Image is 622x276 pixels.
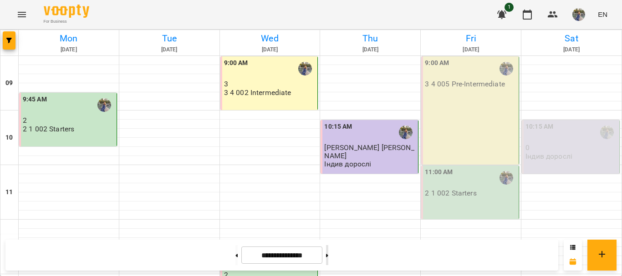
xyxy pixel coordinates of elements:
h6: Thu [321,31,419,45]
span: For Business [44,19,89,25]
h6: Mon [20,31,117,45]
img: Гудим Віка [97,98,111,112]
img: Гудим Віка [500,171,513,185]
label: 10:15 AM [324,122,352,132]
h6: [DATE] [221,45,319,54]
button: EN [594,6,611,23]
span: EN [598,10,607,19]
h6: Sat [523,31,620,45]
h6: [DATE] [20,45,117,54]
p: 2 1 002 Starters [23,125,74,133]
h6: [DATE] [523,45,620,54]
img: Гудим Віка [399,125,413,139]
h6: 10 [5,133,13,143]
p: 3 4 005 Pre-Intermediate [425,80,505,88]
h6: Fri [422,31,520,45]
h6: 09 [5,78,13,88]
h6: 11 [5,187,13,197]
p: 2 [23,116,115,124]
h6: [DATE] [422,45,520,54]
label: 10:15 AM [525,122,553,132]
p: 3 4 002 Intermediate [224,89,291,96]
p: Індив дорослі [525,152,572,160]
p: Індив дорослі [324,160,371,168]
label: 9:45 AM [23,95,47,105]
p: 2 1 002 Starters [425,189,476,197]
img: Гудим Віка [600,125,614,139]
label: 9:00 AM [224,58,248,68]
p: 3 [224,80,316,88]
img: aed329fc70d3964b594478412e8e91ea.jpg [572,8,585,21]
h6: [DATE] [321,45,419,54]
h6: Tue [121,31,218,45]
img: Гудим Віка [298,62,312,75]
img: Гудим Віка [500,62,513,75]
span: [PERSON_NAME] [PERSON_NAME] [324,143,414,160]
label: 11:00 AM [425,167,453,177]
span: 1 [505,3,514,12]
button: Menu [11,4,33,25]
img: Voopty Logo [44,5,89,18]
h6: [DATE] [121,45,218,54]
h6: Wed [221,31,319,45]
p: 0 [525,144,617,151]
label: 9:00 AM [425,58,449,68]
